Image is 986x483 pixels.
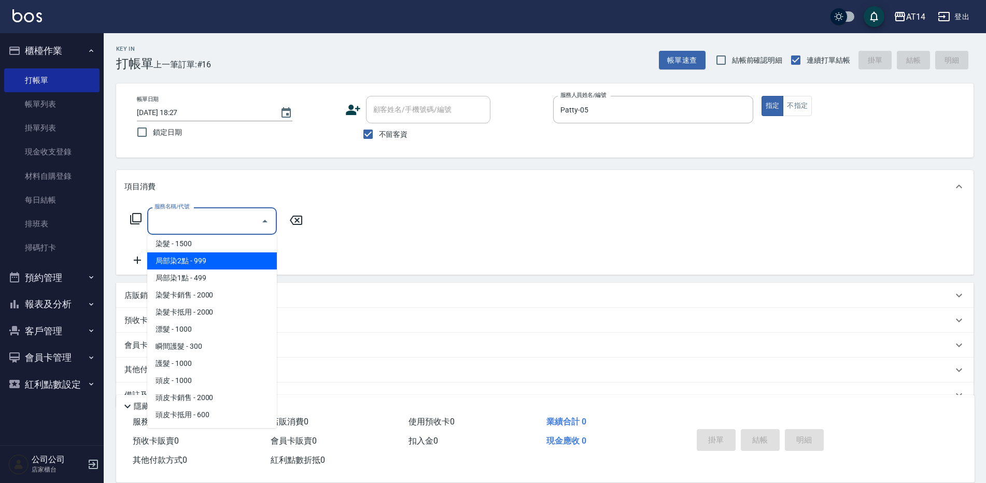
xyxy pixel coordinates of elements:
label: 服務名稱/代號 [154,203,189,210]
a: 帳單列表 [4,92,100,116]
h3: 打帳單 [116,56,153,71]
span: 現金應收 0 [546,436,586,446]
p: 會員卡銷售 [124,340,163,351]
span: 紅利點數折抵 0 [271,455,325,465]
div: 店販銷售 [116,283,974,308]
button: 客戶管理 [4,318,100,345]
button: AT14 [890,6,929,27]
span: 頭皮卡銷售 - 2000 [147,389,277,406]
label: 帳單日期 [137,95,159,103]
span: 預收卡販賣 0 [133,436,179,446]
div: 項目消費 [116,170,974,203]
button: 預約管理 [4,264,100,291]
img: Logo [12,9,42,22]
span: 染髮卡銷售 - 2000 [147,287,277,304]
span: 店販消費 0 [271,417,308,427]
div: 其他付款方式 [116,358,974,382]
span: 局部染2點 - 999 [147,252,277,269]
span: 護髮卡銷售 - 2000 [147,423,277,441]
p: 店販銷售 [124,290,156,301]
h5: 公司公司 [32,454,84,465]
a: 掃碼打卡 [4,236,100,260]
span: 會員卡販賣 0 [271,436,317,446]
span: 業績合計 0 [546,417,586,427]
a: 現金收支登錄 [4,140,100,164]
span: 鎖定日期 [153,127,182,138]
a: 排班表 [4,212,100,236]
p: 店家櫃台 [32,465,84,474]
div: 會員卡銷售 [116,333,974,358]
img: Person [8,454,29,475]
div: AT14 [906,10,925,23]
span: 扣入金 0 [409,436,438,446]
input: YYYY/MM/DD hh:mm [137,104,270,121]
span: 連續打單結帳 [807,55,850,66]
p: 項目消費 [124,181,156,192]
button: 不指定 [783,96,812,116]
span: 上一筆訂單:#16 [153,58,212,71]
span: 不留客資 [379,129,408,140]
a: 每日結帳 [4,188,100,212]
span: 結帳前確認明細 [732,55,783,66]
span: 瞬間護髮 - 300 [147,338,277,355]
span: 局部染1點 - 499 [147,269,277,287]
span: 頭皮 - 1000 [147,372,277,389]
span: 漂髮 - 1000 [147,321,277,338]
button: 紅利點數設定 [4,371,100,398]
label: 服務人員姓名/編號 [560,91,606,99]
a: 材料自購登錄 [4,164,100,188]
button: 櫃檯作業 [4,37,100,64]
span: 其他付款方式 0 [133,455,187,465]
button: 會員卡管理 [4,344,100,371]
span: 染髮 - 1500 [147,235,277,252]
a: 掛單列表 [4,116,100,140]
span: 護髮 - 1000 [147,355,277,372]
span: 染髮卡抵用 - 2000 [147,304,277,321]
div: 備註及來源 [116,382,974,407]
span: 服務消費 0 [133,417,171,427]
span: 頭皮卡抵用 - 600 [147,406,277,423]
p: 預收卡販賣 [124,315,163,326]
p: 隱藏業績明細 [134,401,180,412]
p: 其他付款方式 [124,364,176,376]
button: 報表及分析 [4,291,100,318]
button: Close [257,213,273,230]
button: Choose date, selected date is 2025-09-23 [274,101,299,125]
a: 打帳單 [4,68,100,92]
button: 指定 [762,96,784,116]
div: 預收卡販賣 [116,308,974,333]
span: 使用預收卡 0 [409,417,455,427]
button: save [864,6,884,27]
h2: Key In [116,46,153,52]
button: 帳單速查 [659,51,706,70]
button: 登出 [934,7,974,26]
p: 備註及來源 [124,390,163,401]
